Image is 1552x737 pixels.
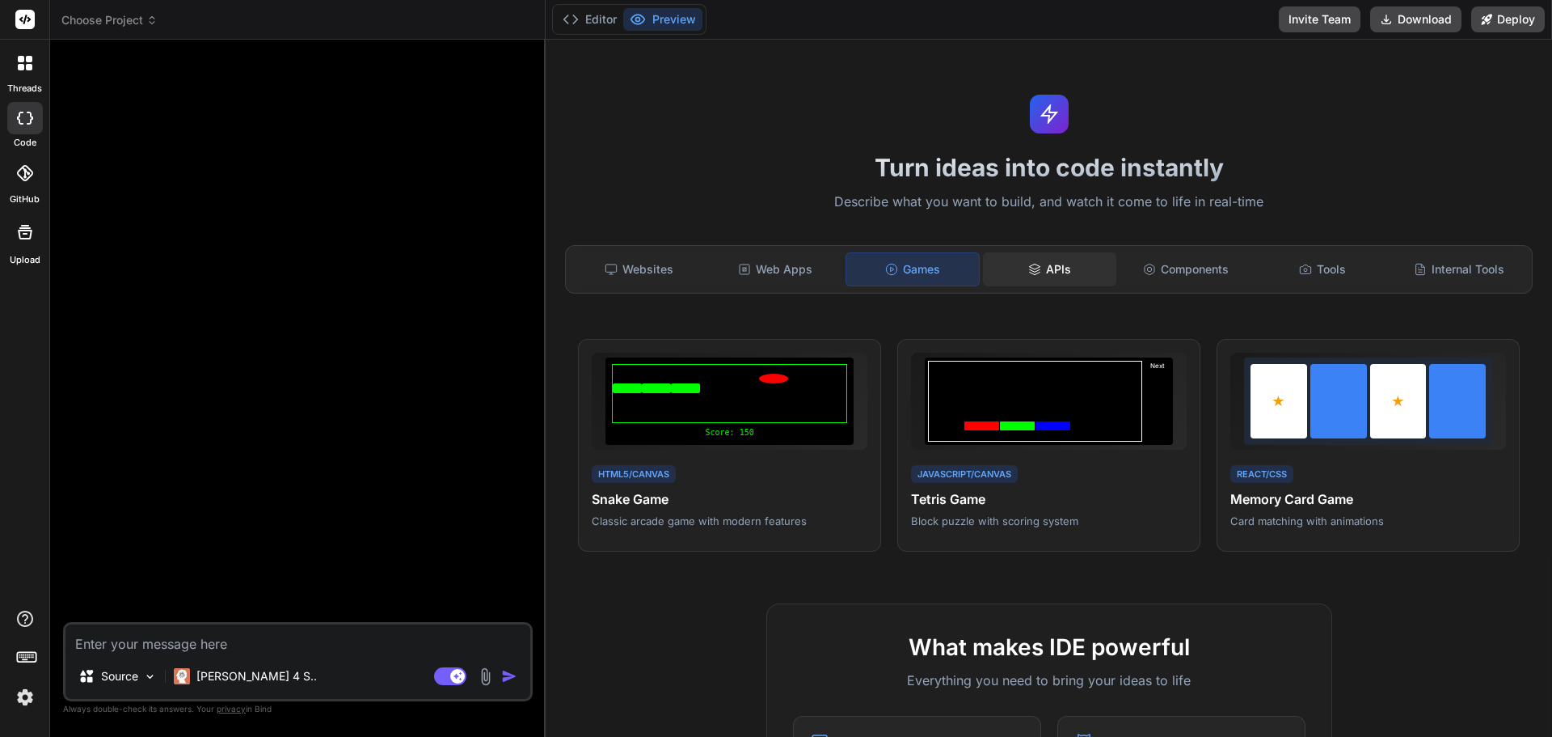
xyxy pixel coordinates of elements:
[1370,6,1461,32] button: Download
[572,252,706,286] div: Websites
[1120,252,1253,286] div: Components
[101,668,138,684] p: Source
[1145,361,1170,442] div: Next
[61,12,158,28] span: Choose Project
[555,153,1542,182] h1: Turn ideas into code instantly
[911,465,1018,484] div: JavaScript/Canvas
[983,252,1116,286] div: APIs
[10,193,40,206] label: GitHub
[196,668,317,684] p: [PERSON_NAME] 4 S..
[1392,252,1525,286] div: Internal Tools
[10,253,40,267] label: Upload
[7,82,42,95] label: threads
[143,670,157,684] img: Pick Models
[592,489,867,509] h4: Snake Game
[14,136,36,150] label: code
[1279,6,1360,32] button: Invite Team
[709,252,842,286] div: Web Apps
[501,668,517,684] img: icon
[793,671,1305,690] p: Everything you need to bring your ideas to life
[555,192,1542,213] p: Describe what you want to build, and watch it come to life in real-time
[612,426,847,438] div: Score: 150
[476,667,495,686] img: attachment
[592,465,676,484] div: HTML5/Canvas
[1256,252,1390,286] div: Tools
[911,514,1187,528] p: Block puzzle with scoring system
[11,684,39,711] img: settings
[1230,489,1506,509] h4: Memory Card Game
[623,8,702,31] button: Preview
[556,8,623,31] button: Editor
[846,252,981,286] div: Games
[63,701,533,717] p: Always double-check its answers. Your in Bind
[793,630,1305,664] h2: What makes IDE powerful
[1471,6,1545,32] button: Deploy
[911,489,1187,509] h4: Tetris Game
[174,668,190,684] img: Claude 4 Sonnet
[592,514,867,528] p: Classic arcade game with modern features
[217,704,246,714] span: privacy
[1230,465,1293,484] div: React/CSS
[1230,514,1506,528] p: Card matching with animations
